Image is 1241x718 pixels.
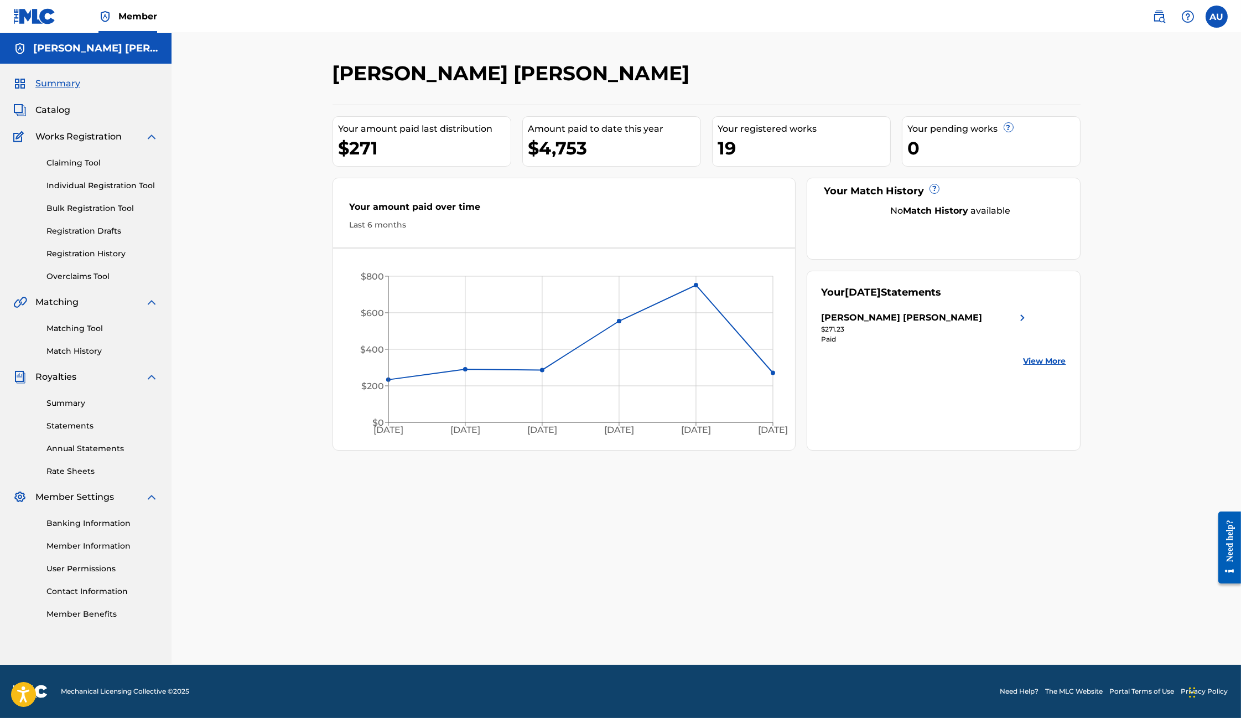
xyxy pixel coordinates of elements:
[903,205,968,216] strong: Match History
[1148,6,1170,28] a: Public Search
[13,42,27,55] img: Accounts
[98,10,112,23] img: Top Rightsholder
[1189,676,1196,709] div: Drag
[908,122,1080,136] div: Your pending works
[373,425,403,436] tspan: [DATE]
[46,518,158,529] a: Banking Information
[46,225,158,237] a: Registration Drafts
[1206,6,1228,28] div: User Menu
[13,685,48,698] img: logo
[1045,686,1103,696] a: The MLC Website
[145,490,158,504] img: expand
[13,296,27,309] img: Matching
[718,122,890,136] div: Your registered works
[13,370,27,384] img: Royalties
[360,344,383,355] tspan: $400
[46,586,158,597] a: Contact Information
[46,345,158,357] a: Match History
[13,8,56,24] img: MLC Logo
[35,104,70,117] span: Catalog
[718,136,890,161] div: 19
[835,204,1066,218] div: No available
[527,425,557,436] tspan: [DATE]
[145,296,158,309] img: expand
[1024,355,1066,367] a: View More
[13,104,70,117] a: CatalogCatalog
[46,563,158,575] a: User Permissions
[46,323,158,334] a: Matching Tool
[758,425,788,436] tspan: [DATE]
[1016,311,1029,324] img: right chevron icon
[821,311,982,324] div: [PERSON_NAME] [PERSON_NAME]
[35,370,76,384] span: Royalties
[681,425,711,436] tspan: [DATE]
[908,136,1080,161] div: 0
[145,370,158,384] img: expand
[33,42,158,55] h5: ABBY SAMIR URBINA
[372,417,383,428] tspan: $0
[61,686,189,696] span: Mechanical Licensing Collective © 2025
[333,61,695,86] h2: [PERSON_NAME] [PERSON_NAME]
[360,271,383,282] tspan: $800
[350,200,779,219] div: Your amount paid over time
[1186,665,1241,718] iframe: Chat Widget
[35,77,80,90] span: Summary
[46,420,158,432] a: Statements
[46,248,158,260] a: Registration History
[13,490,27,504] img: Member Settings
[46,157,158,169] a: Claiming Tool
[46,466,158,477] a: Rate Sheets
[450,425,480,436] tspan: [DATE]
[604,425,634,436] tspan: [DATE]
[46,608,158,620] a: Member Benefits
[145,130,158,143] img: expand
[46,443,158,454] a: Annual Statements
[1181,10,1195,23] img: help
[528,136,700,161] div: $4,753
[46,180,158,192] a: Individual Registration Tool
[350,219,779,231] div: Last 6 months
[46,203,158,214] a: Bulk Registration Tool
[930,184,939,193] span: ?
[1152,10,1166,23] img: search
[1177,6,1199,28] div: Help
[118,10,157,23] span: Member
[1004,123,1013,132] span: ?
[1210,503,1241,592] iframe: Resource Center
[821,285,941,300] div: Your Statements
[46,271,158,282] a: Overclaims Tool
[821,184,1066,199] div: Your Match History
[35,296,79,309] span: Matching
[845,286,881,298] span: [DATE]
[46,397,158,409] a: Summary
[821,311,1029,344] a: [PERSON_NAME] [PERSON_NAME]right chevron icon$271.23Paid
[339,136,511,161] div: $271
[528,122,700,136] div: Amount paid to date this year
[46,540,158,552] a: Member Information
[360,308,383,318] tspan: $600
[361,381,383,391] tspan: $200
[13,130,28,143] img: Works Registration
[339,122,511,136] div: Your amount paid last distribution
[821,324,1029,334] div: $271.23
[1109,686,1174,696] a: Portal Terms of Use
[13,104,27,117] img: Catalog
[13,77,80,90] a: SummarySummary
[1181,686,1228,696] a: Privacy Policy
[821,334,1029,344] div: Paid
[35,490,114,504] span: Member Settings
[13,77,27,90] img: Summary
[35,130,122,143] span: Works Registration
[1000,686,1039,696] a: Need Help?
